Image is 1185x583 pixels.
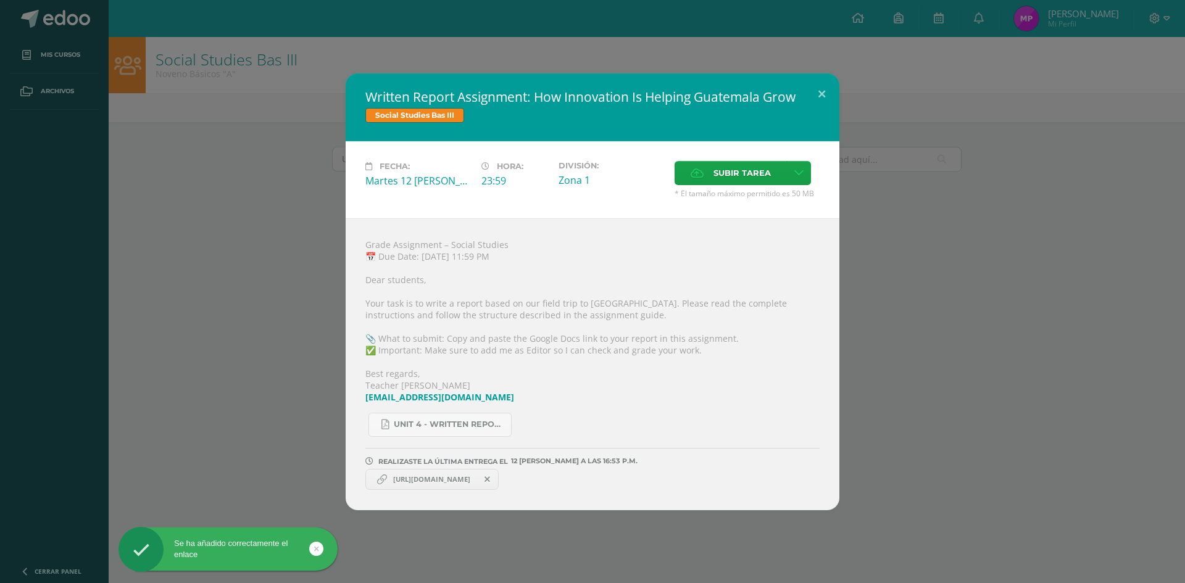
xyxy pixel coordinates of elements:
[497,162,523,171] span: Hora:
[559,161,665,170] label: División:
[713,162,771,184] span: Subir tarea
[365,174,472,188] div: Martes 12 [PERSON_NAME]
[804,73,839,115] button: Close (Esc)
[118,538,338,560] div: Se ha añadido correctamente el enlace
[387,474,476,484] span: [URL][DOMAIN_NAME]
[394,420,505,429] span: Unit 4 - Written Report Assignment_ How Innovation Is Helping [GEOGRAPHIC_DATA] Grow.pdf
[368,413,512,437] a: Unit 4 - Written Report Assignment_ How Innovation Is Helping [GEOGRAPHIC_DATA] Grow.pdf
[365,469,499,490] a: https://docs.google.com/document/d/1RMuKdtnEaq4cLlkQhiJerwKkS3FHuSHt/edit?usp=sharing&ouid=100209...
[380,162,410,171] span: Fecha:
[508,461,638,461] span: 12 [PERSON_NAME] A LAS 16:53 P.M.
[675,188,820,199] span: * El tamaño máximo permitido es 50 MB
[365,391,514,403] a: [EMAIL_ADDRESS][DOMAIN_NAME]
[378,457,508,466] span: REALIZASTE LA ÚLTIMA ENTREGA EL
[346,218,839,510] div: Grade Assignment – Social Studies 📅 Due Date: [DATE] 11:59 PM Dear students, Your task is to writ...
[559,173,665,187] div: Zona 1
[365,88,820,105] h2: Written Report Assignment: How Innovation Is Helping Guatemala Grow
[365,108,464,123] span: Social Studies Bas III
[481,174,549,188] div: 23:59
[477,473,498,486] span: Remover entrega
